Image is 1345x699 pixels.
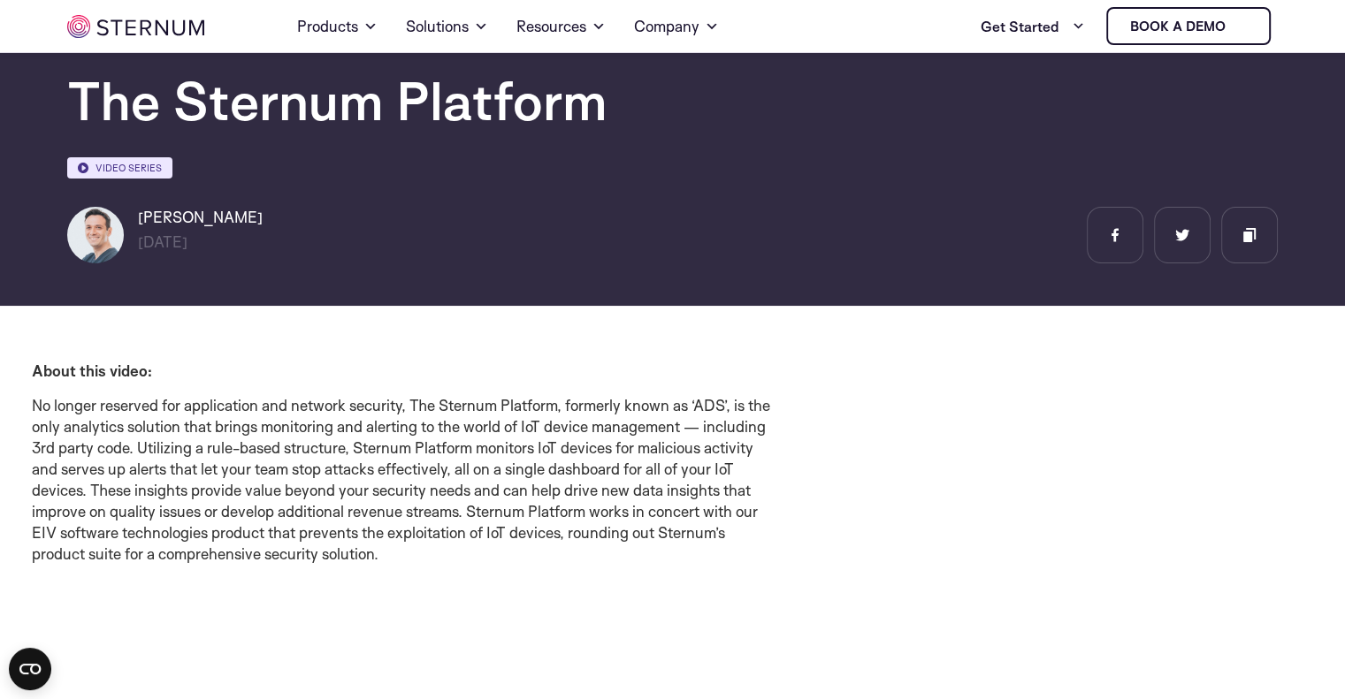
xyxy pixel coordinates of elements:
img: sternum iot [67,15,204,38]
a: Video Series [67,157,172,179]
a: Resources [516,2,606,51]
a: Get Started [981,9,1085,44]
p: No longer reserved for application and network security, The Sternum Platform, formerly known as ... [32,395,780,565]
a: Book a demo [1106,7,1271,45]
button: Open CMP widget [9,648,51,690]
img: sternum iot [1233,19,1247,34]
h1: The Sternum Platform [67,72,1128,129]
img: Igal Zeifman [67,207,124,263]
span: [DATE] [138,232,187,251]
strong: About this video: [32,361,152,380]
a: Solutions [406,2,488,51]
a: Products [297,2,378,51]
img: video.svg [78,163,88,173]
a: Company [634,2,719,51]
h6: [PERSON_NAME] [138,207,263,228]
